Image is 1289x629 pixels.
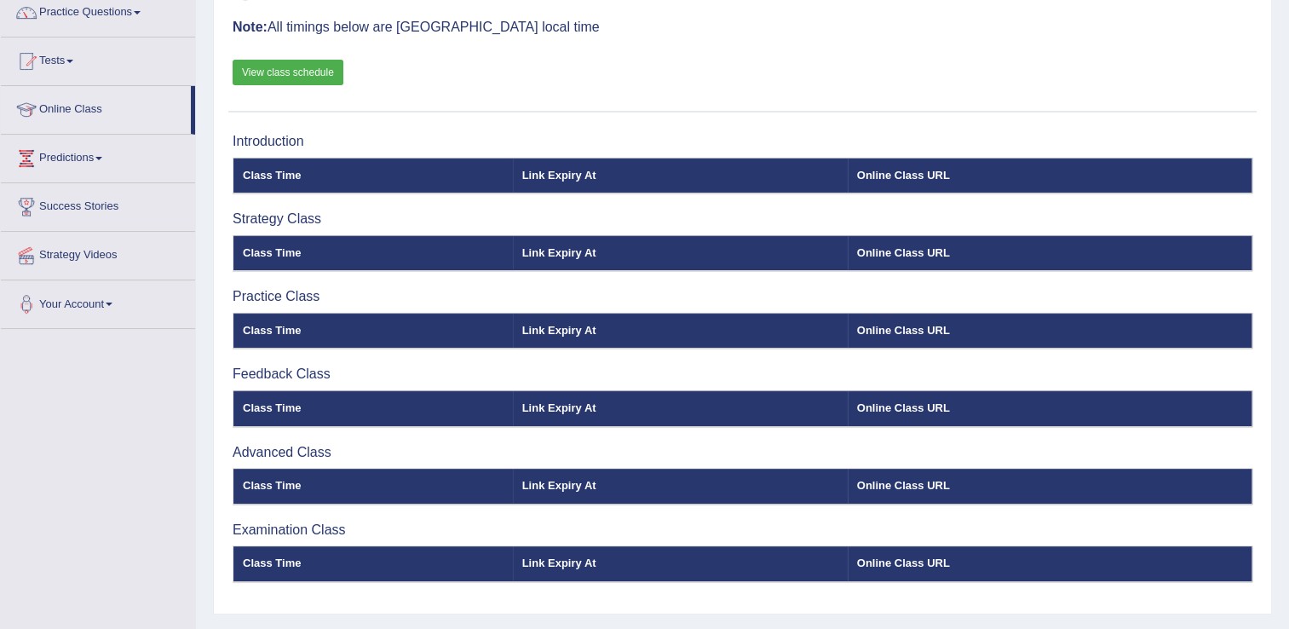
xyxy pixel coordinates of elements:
[513,469,848,505] th: Link Expiry At
[1,232,195,274] a: Strategy Videos
[848,469,1252,505] th: Online Class URL
[233,134,1252,149] h3: Introduction
[848,313,1252,349] th: Online Class URL
[233,546,513,582] th: Class Time
[513,313,848,349] th: Link Expiry At
[233,390,513,426] th: Class Time
[1,135,195,177] a: Predictions
[848,546,1252,582] th: Online Class URL
[233,158,513,193] th: Class Time
[233,366,1252,382] h3: Feedback Class
[1,280,195,323] a: Your Account
[233,469,513,505] th: Class Time
[1,38,195,80] a: Tests
[1,183,195,226] a: Success Stories
[233,211,1252,227] h3: Strategy Class
[233,289,1252,304] h3: Practice Class
[1,86,191,129] a: Online Class
[848,390,1252,426] th: Online Class URL
[233,522,1252,538] h3: Examination Class
[848,158,1252,193] th: Online Class URL
[513,390,848,426] th: Link Expiry At
[848,235,1252,271] th: Online Class URL
[233,313,513,349] th: Class Time
[233,445,1252,460] h3: Advanced Class
[513,235,848,271] th: Link Expiry At
[233,20,1252,35] h3: All timings below are [GEOGRAPHIC_DATA] local time
[233,20,268,34] b: Note:
[513,546,848,582] th: Link Expiry At
[513,158,848,193] th: Link Expiry At
[233,60,343,85] a: View class schedule
[233,235,513,271] th: Class Time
